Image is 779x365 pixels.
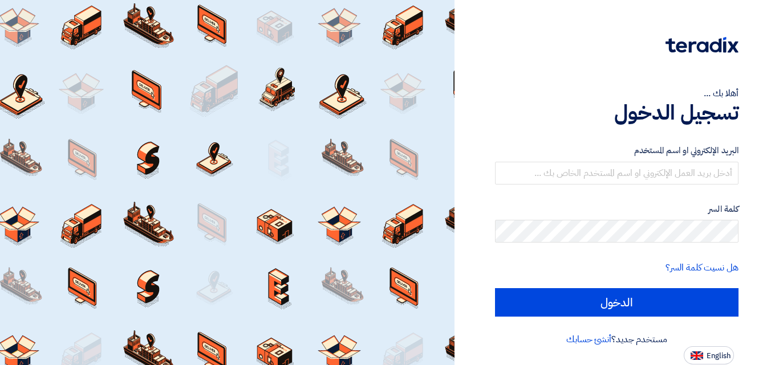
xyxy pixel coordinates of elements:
input: الدخول [495,288,739,317]
span: English [707,352,731,360]
a: هل نسيت كلمة السر؟ [666,261,739,274]
h1: تسجيل الدخول [495,100,739,125]
a: أنشئ حسابك [566,333,611,346]
div: أهلا بك ... [495,87,739,100]
img: en-US.png [691,351,703,360]
label: كلمة السر [495,203,739,216]
input: أدخل بريد العمل الإلكتروني او اسم المستخدم الخاص بك ... [495,162,739,184]
label: البريد الإلكتروني او اسم المستخدم [495,144,739,157]
div: مستخدم جديد؟ [495,333,739,346]
button: English [684,346,734,364]
img: Teradix logo [666,37,739,53]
